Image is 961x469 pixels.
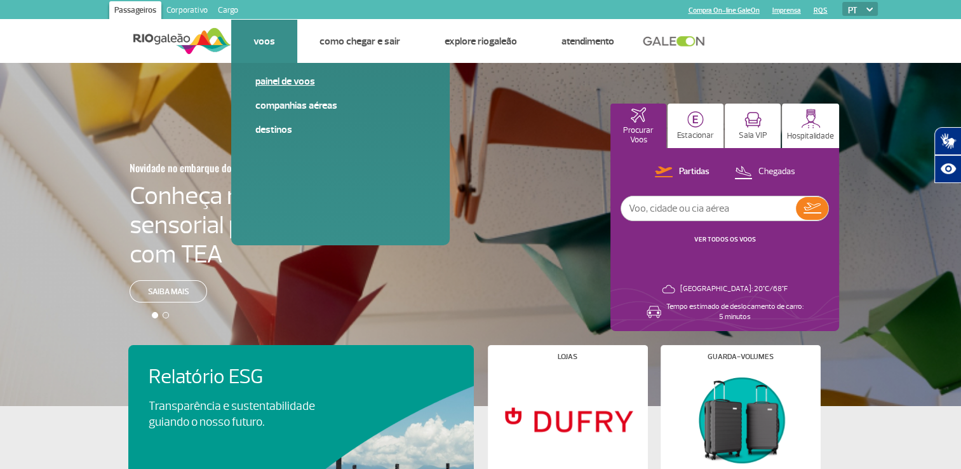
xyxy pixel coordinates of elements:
a: Atendimento [561,35,614,48]
div: Plugin de acessibilidade da Hand Talk. [934,127,961,183]
a: Painel de voos [255,74,426,88]
a: Companhias Aéreas [255,99,426,112]
h4: Relatório ESG [149,365,351,389]
button: Abrir tradutor de língua de sinais. [934,127,961,155]
button: VER TODOS OS VOOS [690,234,760,245]
a: Compra On-line GaleOn [689,6,760,15]
a: RQS [814,6,828,15]
h3: Novidade no embarque doméstico [130,154,342,181]
a: Destinos [255,123,426,137]
img: Guarda-volumes [671,370,809,468]
input: Voo, cidade ou cia aérea [621,196,796,221]
a: Cargo [213,1,243,22]
button: Hospitalidade [782,104,839,148]
img: vipRoom.svg [744,112,762,128]
h4: Guarda-volumes [708,353,774,360]
img: carParkingHome.svg [687,111,704,128]
img: Lojas [498,370,636,468]
a: Relatório ESGTransparência e sustentabilidade guiando o nosso futuro. [149,365,454,430]
a: Explore RIOgaleão [445,35,517,48]
a: Passageiros [109,1,161,22]
a: Corporativo [161,1,213,22]
a: Saiba mais [130,280,207,302]
button: Partidas [651,164,713,180]
h4: Conheça nossa sala sensorial para passageiros com TEA [130,181,404,269]
img: hospitality.svg [801,109,821,128]
a: Voos [253,35,275,48]
p: Partidas [679,166,709,178]
button: Abrir recursos assistivos. [934,155,961,183]
p: Tempo estimado de deslocamento de carro: 5 minutos [666,302,803,322]
img: airplaneHomeActive.svg [631,107,646,123]
p: Transparência e sustentabilidade guiando o nosso futuro. [149,398,329,430]
p: Estacionar [677,131,714,140]
h4: Lojas [558,353,577,360]
button: Sala VIP [725,104,781,148]
button: Estacionar [668,104,723,148]
a: VER TODOS OS VOOS [694,235,756,243]
p: [GEOGRAPHIC_DATA]: 20°C/68°F [680,284,788,294]
a: Como chegar e sair [319,35,400,48]
p: Procurar Voos [617,126,660,145]
button: Procurar Voos [610,104,666,148]
p: Hospitalidade [787,132,834,141]
a: Imprensa [772,6,801,15]
p: Chegadas [758,166,795,178]
button: Chegadas [730,164,799,180]
p: Sala VIP [739,131,767,140]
